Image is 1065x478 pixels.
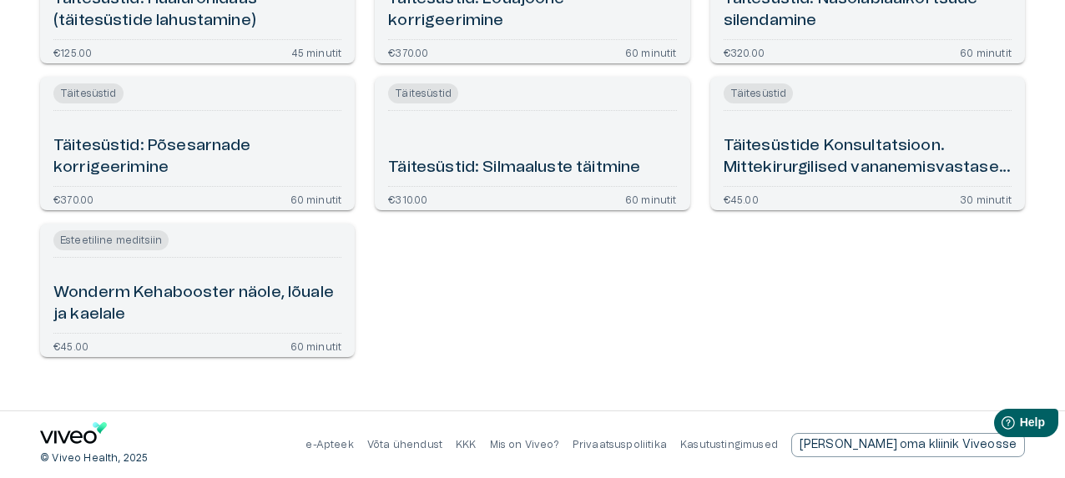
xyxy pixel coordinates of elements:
[960,194,1012,204] p: 30 minutit
[456,440,477,450] a: KKK
[305,440,353,450] a: e-Apteek
[53,135,341,179] h6: Täitesüstid: Põsesarnade korrigeerimine
[573,440,667,450] a: Privaatsuspoliitika
[40,224,355,357] a: Open service booking details
[960,47,1012,57] p: 60 minutit
[40,451,148,465] p: © Viveo Health, 2025
[290,340,342,350] p: 60 minutit
[53,47,92,57] p: €125.00
[53,282,341,326] h6: Wonderm Kehabooster näole, lõuale ja kaelale
[53,230,169,250] span: Esteetiline meditsiin
[40,77,355,210] a: Open service booking details
[710,77,1025,210] a: Open service booking details
[290,194,342,204] p: 60 minutit
[53,83,124,103] span: Täitesüstid
[935,402,1065,449] iframe: Help widget launcher
[388,194,427,204] p: €310.00
[625,47,677,57] p: 60 minutit
[791,433,1025,457] div: [PERSON_NAME] oma kliinik Viveosse
[724,194,759,204] p: €45.00
[724,83,794,103] span: Täitesüstid
[40,422,107,450] a: Navigate to home page
[367,438,442,452] p: Võta ühendust
[53,340,88,350] p: €45.00
[375,77,689,210] a: Open service booking details
[291,47,342,57] p: 45 minutit
[724,47,765,57] p: €320.00
[800,436,1017,454] p: [PERSON_NAME] oma kliinik Viveosse
[791,433,1025,457] a: Send email to partnership request to viveo
[680,440,778,450] a: Kasutustingimused
[388,157,640,179] h6: Täitesüstid: Silmaaluste täitmine
[490,438,559,452] p: Mis on Viveo?
[53,194,93,204] p: €370.00
[724,135,1012,179] h6: Täitesüstide Konsultatsioon. Mittekirurgilised vananemisvastased protseduurid
[388,47,428,57] p: €370.00
[388,83,458,103] span: Täitesüstid
[625,194,677,204] p: 60 minutit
